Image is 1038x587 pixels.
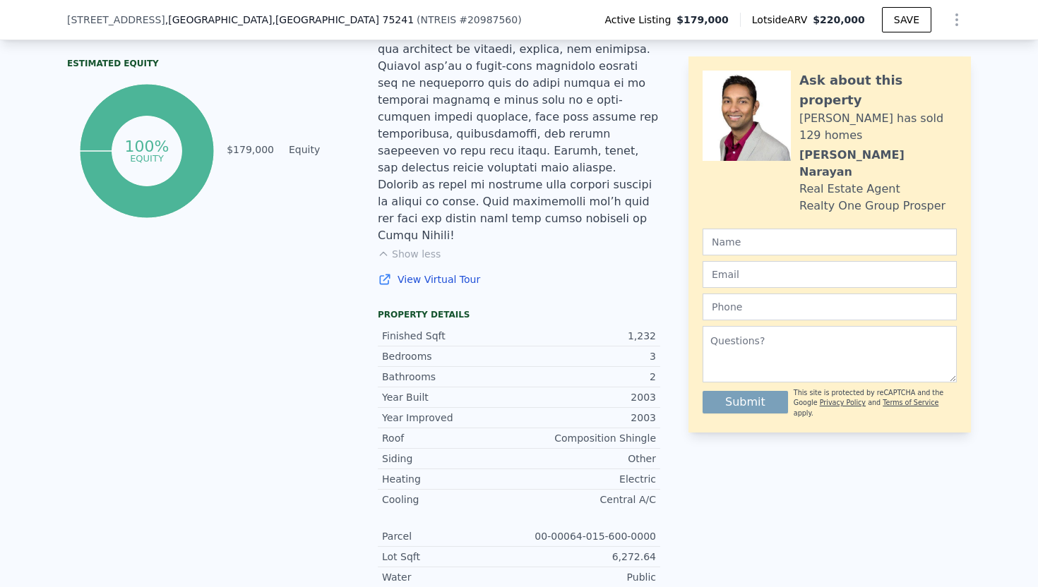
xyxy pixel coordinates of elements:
div: Real Estate Agent [799,181,900,198]
div: Ask about this property [799,71,957,110]
button: Submit [703,391,788,413]
span: [STREET_ADDRESS] [67,13,165,27]
div: Composition Shingle [519,431,656,445]
span: $220,000 [813,14,865,25]
div: [PERSON_NAME] Narayan [799,147,957,181]
div: Parcel [382,529,519,543]
input: Email [703,261,957,288]
td: $179,000 [226,142,275,157]
div: Water [382,570,519,584]
div: 2003 [519,411,656,425]
div: Bathrooms [382,370,519,384]
span: Lotside ARV [752,13,813,27]
div: Electric [519,472,656,486]
div: ( ) [417,13,522,27]
button: SAVE [882,7,931,32]
div: Property details [378,309,660,320]
button: Show Options [943,6,971,34]
div: Realty One Group Prosper [799,198,945,214]
a: View Virtual Tour [378,272,660,286]
span: $179,000 [676,13,729,27]
div: Heating [382,472,519,486]
a: Terms of Service [883,399,938,406]
div: Year Built [382,390,519,404]
div: Siding [382,452,519,466]
span: NTREIS [421,14,457,25]
div: Estimated Equity [67,58,350,69]
div: [PERSON_NAME] has sold 129 homes [799,110,957,144]
div: Public [519,570,656,584]
tspan: equity [130,152,164,163]
div: 2 [519,370,656,384]
div: 00-00064-015-600-0000 [519,529,656,543]
div: Year Improved [382,411,519,425]
div: This site is protected by reCAPTCHA and the Google and apply. [794,388,957,418]
div: 6,272.64 [519,550,656,564]
div: Finished Sqft [382,329,519,343]
button: Show less [378,247,441,261]
div: Other [519,452,656,466]
a: Privacy Policy [820,399,866,406]
div: 1,232 [519,329,656,343]
div: Bedrooms [382,349,519,363]
input: Phone [703,293,957,320]
td: Equity [286,142,350,157]
div: 3 [519,349,656,363]
div: Cooling [382,492,519,507]
span: Active Listing [604,13,676,27]
tspan: 100% [124,138,169,155]
span: , [GEOGRAPHIC_DATA] [165,13,414,27]
span: , [GEOGRAPHIC_DATA] 75241 [272,14,414,25]
div: Lot Sqft [382,550,519,564]
span: # 20987560 [459,14,518,25]
div: Central A/C [519,492,656,507]
input: Name [703,229,957,255]
div: Roof [382,431,519,445]
div: 2003 [519,390,656,404]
